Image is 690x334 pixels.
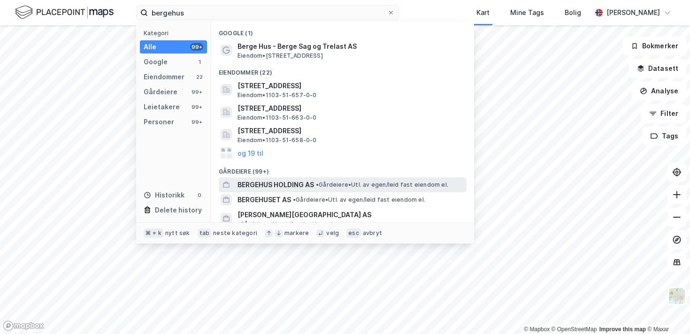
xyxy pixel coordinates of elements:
div: Gårdeiere [144,86,177,98]
button: Filter [641,104,686,123]
span: Gårdeiere • Utl. av egen/leid fast eiendom el. [293,196,425,204]
a: Mapbox homepage [3,320,44,331]
div: ⌘ + k [144,228,163,238]
span: BERGEHUS HOLDING AS [238,179,314,190]
div: tab [198,228,212,238]
div: Mine Tags [510,7,544,18]
div: velg [326,229,339,237]
div: avbryt [363,229,382,237]
div: 0 [196,191,203,199]
span: Berge Hus - Berge Sag og Trelast AS [238,41,463,52]
button: og 19 til [238,147,263,159]
a: Improve this map [599,326,646,333]
button: Analyse [632,82,686,100]
span: [STREET_ADDRESS] [238,103,463,114]
div: esc [346,228,361,238]
div: Historikk [144,190,184,201]
div: 99+ [190,43,203,51]
div: [PERSON_NAME] [606,7,660,18]
a: Mapbox [524,326,550,333]
a: OpenStreetMap [552,326,597,333]
img: logo.f888ab2527a4732fd821a326f86c7f29.svg [15,4,114,21]
div: Gårdeiere (99+) [211,160,474,177]
div: Google (1) [211,22,474,39]
span: BERGEHUSET AS [238,194,291,205]
span: Eiendom • [STREET_ADDRESS] [238,52,323,60]
span: • [238,220,240,228]
span: Gårdeiere • Utl. av egen/leid fast eiendom el. [316,181,448,189]
img: Z [668,287,686,305]
div: Bolig [565,7,581,18]
span: Eiendom • 1103-51-663-0-0 [238,114,317,121]
div: 99+ [190,118,203,126]
div: Eiendommer (22) [211,61,474,78]
span: Eiendom • 1103-51-658-0-0 [238,137,317,144]
span: [STREET_ADDRESS] [238,80,463,91]
div: Google [144,56,168,68]
div: 1 [196,58,203,66]
div: nytt søk [165,229,190,237]
span: [STREET_ADDRESS] [238,125,463,137]
button: Tags [643,127,686,145]
div: 99+ [190,88,203,96]
div: Kategori [144,30,207,37]
div: Kontrollprogram for chat [643,289,690,334]
div: Eiendommer [144,71,184,83]
div: 22 [196,73,203,81]
span: • [293,196,296,203]
div: Leietakere [144,101,180,113]
button: Bokmerker [623,37,686,55]
span: [PERSON_NAME][GEOGRAPHIC_DATA] AS [238,209,371,220]
span: • [316,181,319,188]
iframe: Chat Widget [643,289,690,334]
input: Søk på adresse, matrikkel, gårdeiere, leietakere eller personer [148,6,387,20]
span: Gårdeiere • Hovedkontortjenester [238,220,340,228]
div: Alle [144,41,156,53]
div: neste kategori [213,229,257,237]
div: 99+ [190,103,203,111]
div: markere [284,229,309,237]
button: Datasett [629,59,686,78]
div: Personer [144,116,174,128]
div: Kart [476,7,490,18]
span: Eiendom • 1103-51-657-0-0 [238,91,317,99]
div: Delete history [155,205,202,216]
